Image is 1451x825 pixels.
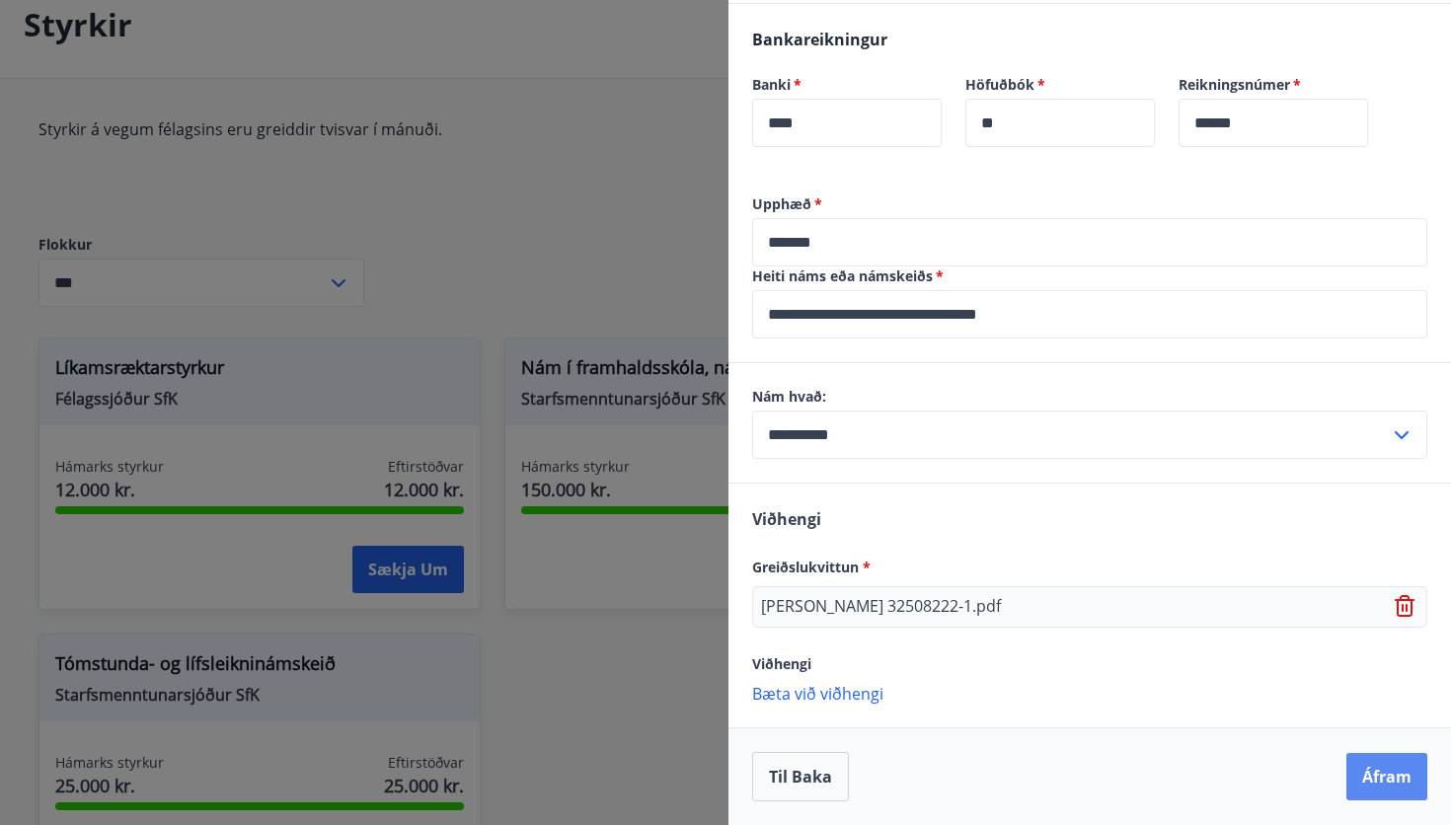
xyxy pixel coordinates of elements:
button: Til baka [752,752,849,801]
label: Upphæð [752,194,1427,214]
button: Áfram [1346,753,1427,800]
p: [PERSON_NAME] 32508222-1.pdf [761,595,1001,619]
div: Heiti náms eða námskeiðs [752,290,1427,338]
span: Greiðslukvittun [752,558,871,576]
span: Viðhengi [752,654,811,673]
span: Bankareikningur [752,29,887,50]
label: Höfuðbók [965,75,1155,95]
label: Reikningsnúmer [1179,75,1368,95]
label: Banki [752,75,942,95]
label: Nám hvað: [752,387,1427,407]
span: Viðhengi [752,508,821,530]
label: Heiti náms eða námskeiðs [752,266,1427,286]
div: Upphæð [752,218,1427,266]
p: Bæta við viðhengi [752,683,1427,703]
